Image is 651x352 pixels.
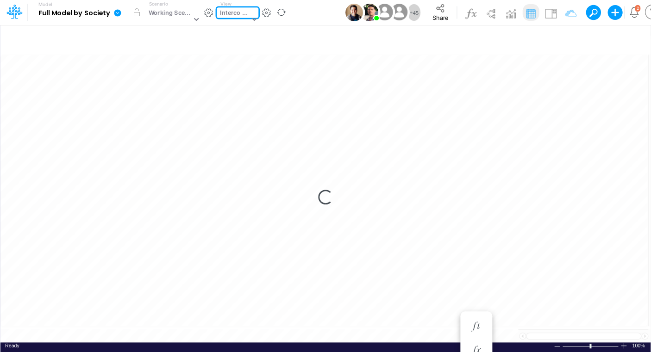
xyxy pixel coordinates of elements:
[636,6,638,10] div: 2 unread items
[620,342,627,349] div: Zoom In
[148,8,191,19] div: Working Scenario
[632,342,646,349] span: 100%
[220,8,249,19] div: Interco G&A
[629,7,639,18] a: Notifications
[149,0,168,7] label: Scenario
[5,342,19,349] div: In Ready mode
[38,9,110,18] b: Full Model by Society
[345,4,363,21] img: User Image Icon
[632,342,646,349] div: Zoom level
[589,344,591,348] div: Zoom
[562,342,620,349] div: Zoom
[8,29,449,48] input: Type a title here
[432,14,448,21] span: Share
[220,0,231,7] label: View
[361,4,378,21] img: User Image Icon
[553,343,561,350] div: Zoom Out
[425,1,456,24] button: Share
[5,343,19,348] span: Ready
[374,2,395,23] img: User Image Icon
[409,10,419,16] span: + 45
[38,2,52,7] label: Model
[388,2,409,23] img: User Image Icon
